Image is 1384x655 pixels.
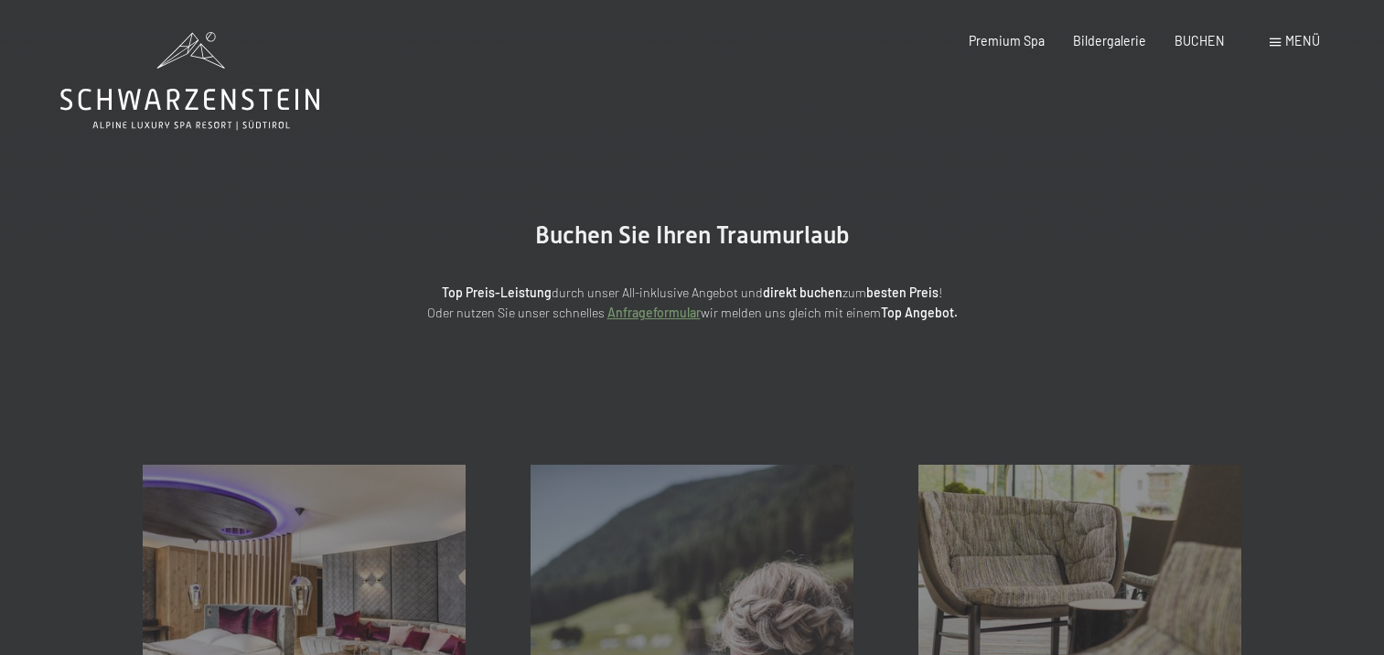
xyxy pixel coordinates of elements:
[881,305,958,320] strong: Top Angebot.
[607,305,701,320] a: Anfrageformular
[763,285,842,300] strong: direkt buchen
[290,283,1095,324] p: durch unser All-inklusive Angebot und zum ! Oder nutzen Sie unser schnelles wir melden uns gleich...
[442,285,552,300] strong: Top Preis-Leistung
[866,285,939,300] strong: besten Preis
[1073,33,1146,48] a: Bildergalerie
[1175,33,1225,48] a: BUCHEN
[969,33,1045,48] a: Premium Spa
[535,221,850,249] span: Buchen Sie Ihren Traumurlaub
[1285,33,1320,48] span: Menü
